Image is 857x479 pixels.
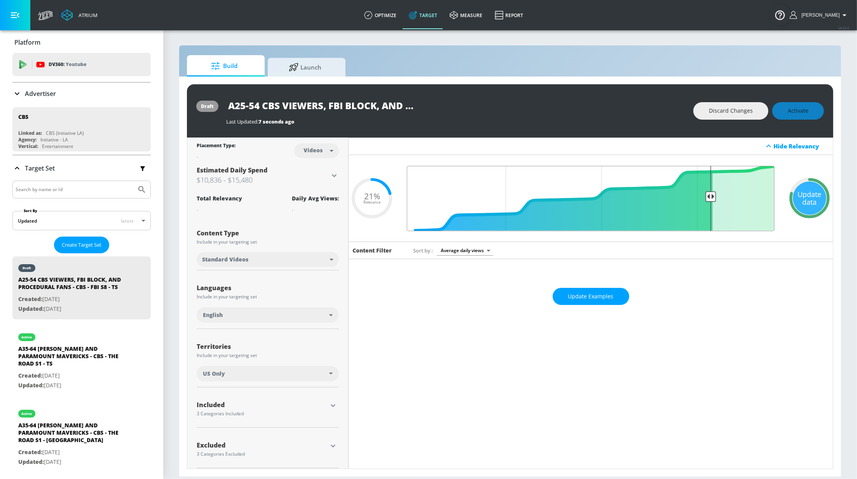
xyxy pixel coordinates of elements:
[12,326,151,396] div: activeA35-64 [PERSON_NAME] AND PARAMOUNT MAVERICKS - CBS - THE ROAD S1 - TSCreated:[DATE]Updated:...
[443,1,489,29] a: measure
[23,266,31,270] div: draft
[18,276,127,294] div: A25-54 CBS VIEWERS, FBI BLOCK, AND PROCEDURAL FANS - CBS - FBI S8 - TS
[18,345,127,371] div: A35-64 [PERSON_NAME] AND PARAMOUNT MAVERICKS - CBS - THE ROAD S1 - TS
[12,256,151,319] div: draftA25-54 CBS VIEWERS, FBI BLOCK, AND PROCEDURAL FANS - CBS - FBI S8 - TSCreated:[DATE]Updated:...
[40,136,68,143] div: Initiative - LA
[197,285,339,291] div: Languages
[18,130,42,136] div: Linked as:
[203,311,223,319] span: English
[197,343,339,350] div: Territories
[197,142,236,150] div: Placement Type:
[276,58,335,77] span: Launch
[18,295,42,303] span: Created:
[12,83,151,105] div: Advertiser
[258,118,294,125] span: 7 seconds ago
[358,1,403,29] a: optimize
[403,166,778,231] input: Final Threshold
[773,142,829,150] div: Hide Relevancy
[197,452,327,456] div: 3 Categories Excluded
[18,304,127,314] p: [DATE]
[18,294,127,304] p: [DATE]
[197,402,327,408] div: Included
[197,240,339,244] div: Include in your targeting set
[18,422,127,448] div: A35-64 [PERSON_NAME] AND PARAMOUNT MAVERICKS - CBS - THE ROAD S1 - [GEOGRAPHIC_DATA]
[12,402,151,472] div: activeA35-64 [PERSON_NAME] AND PARAMOUNT MAVERICKS - CBS - THE ROAD S1 - [GEOGRAPHIC_DATA]Created...
[197,166,339,185] div: Estimated Daily Spend$10,836 - $15,480
[16,185,133,195] input: Search by name or Id
[226,118,686,125] div: Last Updated:
[12,155,151,181] div: Target Set
[18,381,44,389] span: Updated:
[12,31,151,53] div: Platform
[349,138,833,155] div: Hide Relevancy
[18,372,42,379] span: Created:
[197,442,327,448] div: Excluded
[568,292,614,301] span: Update Examples
[197,230,339,236] div: Content Type
[18,448,127,457] p: [DATE]
[693,102,768,120] button: Discard Changes
[197,195,242,202] div: Total Relevancy
[18,143,38,150] div: Vertical:
[62,240,101,249] span: Create Target Set
[42,143,73,150] div: Entertainment
[12,107,151,152] div: CBSLinked as:CBS (Initiative LA)Agency:Initiative - LAVertical:Entertainment
[437,245,493,256] div: Average daily views
[18,371,127,381] p: [DATE]
[18,448,42,456] span: Created:
[300,147,326,153] div: Videos
[403,1,443,29] a: Target
[12,53,151,76] div: DV360: Youtube
[292,195,339,202] div: Daily Avg Views:
[197,366,339,381] div: US Only
[203,370,225,378] span: US Only
[22,208,39,213] label: Sort By
[195,57,254,75] span: Build
[197,166,267,174] span: Estimated Daily Spend
[489,1,529,29] a: Report
[769,4,791,26] button: Open Resource Center
[46,130,84,136] div: CBS (Initiative LA)
[353,247,392,254] h6: Content Filter
[197,411,327,416] div: 3 Categories Included
[49,60,86,69] p: DV360:
[54,237,109,253] button: Create Target Set
[66,60,86,68] p: Youtube
[197,174,330,185] h3: $10,836 - $15,480
[18,218,37,224] div: Updated
[363,200,381,204] span: Relevance
[798,12,840,18] span: login as: samantha.yip@zefr.com
[75,12,98,19] div: Atrium
[22,335,32,339] div: active
[61,9,98,21] a: Atrium
[838,26,849,30] span: v 4.32.0
[18,381,127,390] p: [DATE]
[14,38,40,47] p: Platform
[197,353,339,358] div: Include in your targeting set
[790,10,849,20] button: [PERSON_NAME]
[18,305,44,312] span: Updated:
[709,106,753,116] span: Discard Changes
[18,458,44,465] span: Updated:
[25,164,55,172] p: Target Set
[197,307,339,323] div: English
[121,218,134,224] span: latest
[18,113,28,120] div: CBS
[413,247,433,254] span: Sort by
[201,103,214,110] div: draft
[553,288,629,305] button: Update Examples
[197,294,339,299] div: Include in your targeting set
[364,192,380,200] span: 21%
[25,89,56,98] p: Advertiser
[18,136,37,143] div: Agency:
[18,457,127,467] p: [DATE]
[22,412,32,416] div: active
[793,181,826,215] div: Update data
[202,256,248,263] span: Standard Videos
